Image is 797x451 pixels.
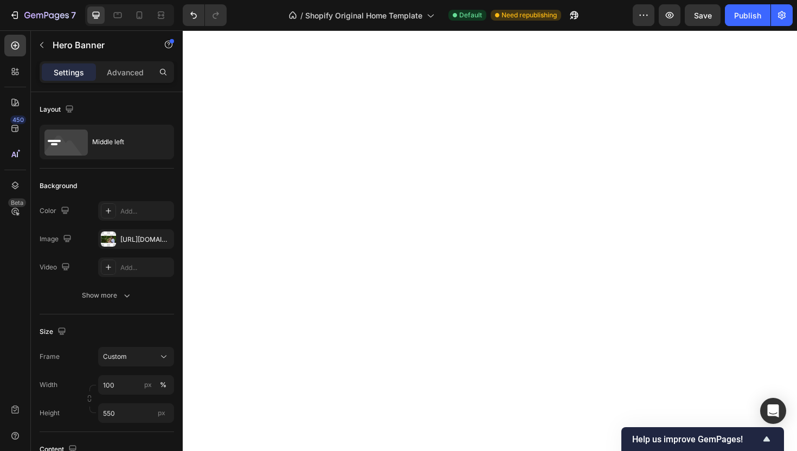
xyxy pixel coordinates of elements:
[459,10,482,20] span: Default
[305,10,422,21] span: Shopify Original Home Template
[120,263,171,273] div: Add...
[71,9,76,22] p: 7
[300,10,303,21] span: /
[40,380,57,390] label: Width
[734,10,761,21] div: Publish
[107,67,144,78] p: Advanced
[40,260,72,275] div: Video
[103,352,127,362] span: Custom
[40,204,72,218] div: Color
[40,232,74,247] div: Image
[632,433,773,446] button: Show survey - Help us improve GemPages!
[8,198,26,207] div: Beta
[92,130,158,154] div: Middle left
[760,398,786,424] div: Open Intercom Messenger
[53,38,145,51] p: Hero Banner
[98,403,174,423] input: px
[98,375,174,395] input: px%
[120,235,171,244] div: [URL][DOMAIN_NAME]
[632,434,760,444] span: Help us improve GemPages!
[54,67,84,78] p: Settings
[157,378,170,391] button: px
[183,4,227,26] div: Undo/Redo
[40,286,174,305] button: Show more
[4,4,81,26] button: 7
[142,378,155,391] button: %
[40,102,76,117] div: Layout
[40,325,68,339] div: Size
[40,352,60,362] label: Frame
[158,409,165,417] span: px
[120,207,171,216] div: Add...
[40,408,60,418] label: Height
[685,4,721,26] button: Save
[160,380,166,390] div: %
[694,11,712,20] span: Save
[502,10,557,20] span: Need republishing
[82,290,132,301] div: Show more
[98,347,174,366] button: Custom
[183,30,797,451] iframe: Design area
[144,380,152,390] div: px
[725,4,770,26] button: Publish
[10,115,26,124] div: 450
[40,181,77,191] div: Background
